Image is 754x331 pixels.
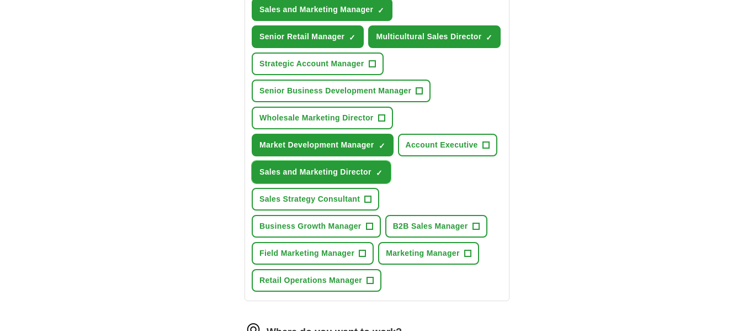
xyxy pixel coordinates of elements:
[259,166,371,178] span: Sales and Marketing Director
[252,25,364,48] button: Senior Retail Manager✓
[368,25,501,48] button: Multicultural Sales Director✓
[252,269,381,292] button: Retail Operations Manager
[259,275,362,286] span: Retail Operations Manager
[259,220,362,232] span: Business Growth Manager
[349,33,355,42] span: ✓
[252,52,384,75] button: Strategic Account Manager
[252,188,379,211] button: Sales Strategy Consultant
[386,248,460,259] span: Marketing Manager
[259,85,411,97] span: Senior Business Development Manager
[259,248,354,259] span: Field Marketing Manager
[406,139,478,151] span: Account Executive
[259,4,373,15] span: Sales and Marketing Manager
[259,31,344,43] span: Senior Retail Manager
[252,80,431,102] button: Senior Business Development Manager
[379,141,385,150] span: ✓
[252,161,391,183] button: Sales and Marketing Director✓
[252,215,381,238] button: Business Growth Manager
[259,58,364,70] span: Strategic Account Manager
[252,242,374,265] button: Field Marketing Manager
[376,31,481,43] span: Multicultural Sales Director
[385,215,487,238] button: B2B Sales Manager
[252,134,394,156] button: Market Development Manager✓
[378,242,479,265] button: Marketing Manager
[398,134,497,156] button: Account Executive
[393,220,468,232] span: B2B Sales Manager
[259,193,360,205] span: Sales Strategy Consultant
[259,112,374,124] span: Wholesale Marketing Director
[252,107,393,129] button: Wholesale Marketing Director
[376,169,383,177] span: ✓
[259,139,374,151] span: Market Development Manager
[378,6,384,15] span: ✓
[486,33,492,42] span: ✓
